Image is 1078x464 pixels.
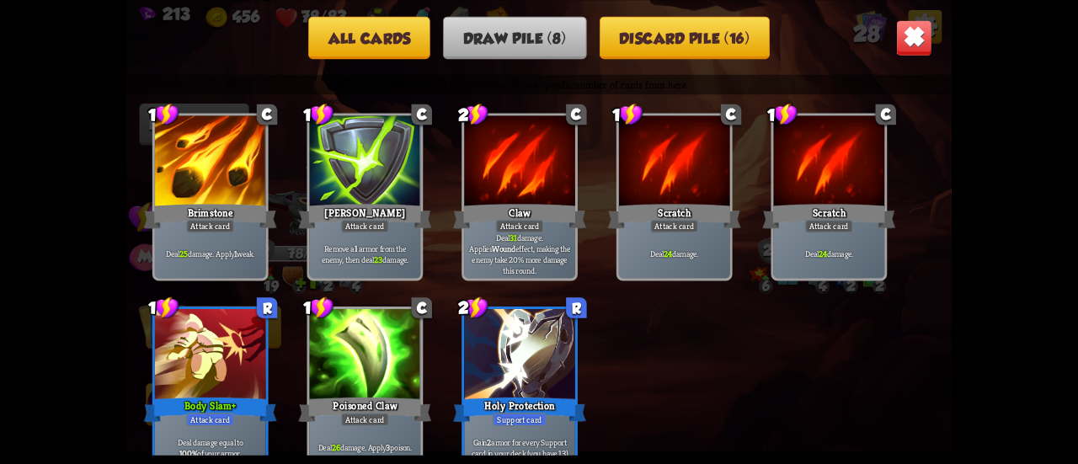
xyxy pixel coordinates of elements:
[308,16,430,59] button: All cards
[148,296,179,319] div: 1
[492,243,515,253] b: Wound
[411,297,431,317] div: C
[896,19,932,56] img: Close_Button.png
[467,436,573,458] p: Gain armor for every Support card in your deck (you have 13)
[303,103,334,126] div: 1
[332,441,340,452] b: 26
[767,103,798,126] div: 1
[622,248,727,259] p: Deal damage.
[234,248,237,259] b: 1
[179,248,188,259] b: 25
[776,248,882,259] p: Deal damage.
[664,248,672,259] b: 24
[386,441,390,452] b: 3
[411,104,431,124] div: C
[144,394,277,424] div: Body Slam+
[493,413,547,426] div: Support card
[458,103,489,126] div: 2
[762,201,895,231] div: Scratch
[566,297,586,317] div: R
[257,297,277,317] div: R
[453,394,586,424] div: Holy Protection
[341,413,389,426] div: Attack card
[186,413,234,426] div: Attack card
[467,232,573,275] p: Deal damage. Applies effect, making the enemy take 20% more damage this round.
[487,436,491,447] b: 2
[186,219,234,232] div: Attack card
[721,104,741,124] div: C
[144,201,277,231] div: Brimstone
[148,103,179,126] div: 1
[298,201,431,231] div: [PERSON_NAME]
[298,394,431,424] div: Poisoned Claw
[566,104,586,124] div: C
[303,296,334,319] div: 1
[875,104,895,124] div: C
[495,219,543,232] div: Attack card
[608,201,741,231] div: Scratch
[453,201,586,231] div: Claw
[458,296,489,319] div: 2
[312,243,418,264] p: Remove all armor from the enemy, then deal damage.
[805,219,853,232] div: Attack card
[510,232,516,243] b: 31
[157,436,263,458] p: Deal damage equal to of your armor.
[341,219,389,232] div: Attack card
[257,104,277,124] div: C
[312,441,418,452] p: Deal damage. Apply poison.
[179,447,197,458] b: 100%
[443,16,586,59] button: Draw pile (8)
[600,16,770,59] button: Discard pile (16)
[126,74,952,94] p: At the start of each turn, you draw a specific number of cards from here.
[612,103,643,126] div: 1
[374,253,382,264] b: 23
[819,248,827,259] b: 24
[650,219,698,232] div: Attack card
[157,248,263,259] p: Deal damage. Apply weak.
